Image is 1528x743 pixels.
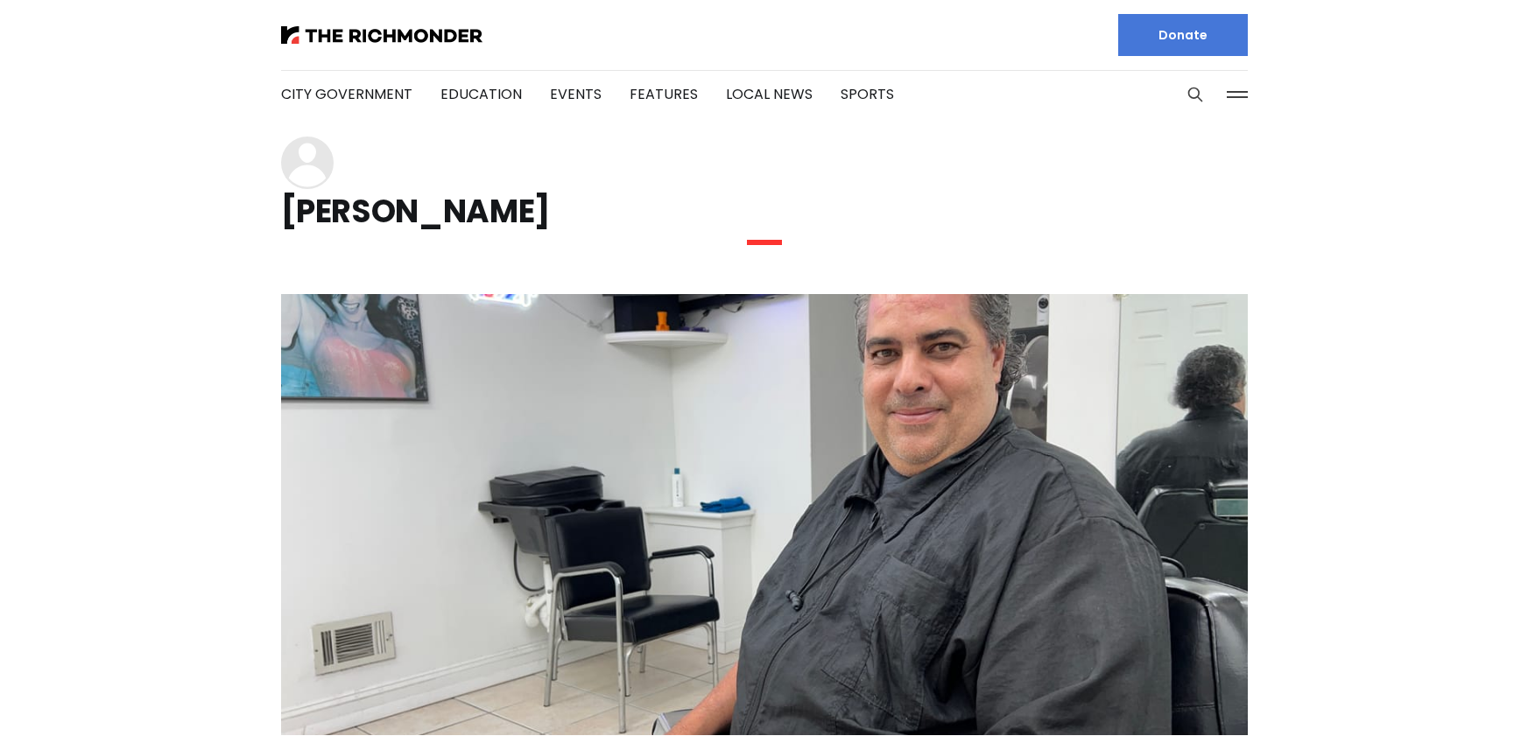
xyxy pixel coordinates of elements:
[281,26,482,44] img: The Richmonder
[841,84,894,104] a: Sports
[281,294,1248,735] img: After 25 years in Richmond, 'Eddy the barber' is still living the American dream
[281,198,1248,226] h1: [PERSON_NAME]
[1118,14,1248,56] a: Donate
[726,84,813,104] a: Local News
[440,84,522,104] a: Education
[630,84,698,104] a: Features
[281,84,412,104] a: City Government
[550,84,602,104] a: Events
[1379,657,1528,743] iframe: portal-trigger
[1182,81,1208,108] button: Search this site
